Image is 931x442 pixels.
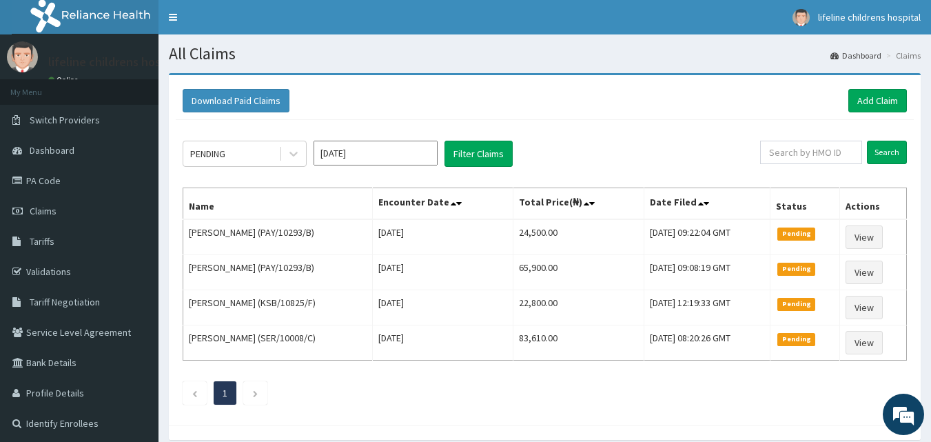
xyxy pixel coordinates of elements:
span: Switch Providers [30,114,100,126]
span: lifeline childrens hospital [818,11,921,23]
span: Pending [777,298,815,310]
span: We're online! [80,133,190,272]
td: [DATE] 09:22:04 GMT [644,219,770,255]
div: Chat with us now [72,77,232,95]
span: Pending [777,333,815,345]
a: Dashboard [830,50,881,61]
div: PENDING [190,147,225,161]
input: Search [867,141,907,164]
span: Tariffs [30,235,54,248]
textarea: Type your message and hit 'Enter' [7,295,263,343]
a: View [846,331,883,354]
a: Page 1 is your current page [223,387,227,399]
td: [PERSON_NAME] (PAY/10293/B) [183,255,373,290]
th: Date Filed [644,188,770,220]
a: View [846,261,883,284]
td: 24,500.00 [513,219,644,255]
a: View [846,296,883,319]
span: Claims [30,205,57,217]
a: Add Claim [848,89,907,112]
img: User Image [7,41,38,72]
td: [DATE] 08:20:26 GMT [644,325,770,361]
input: Search by HMO ID [760,141,862,164]
th: Name [183,188,373,220]
h1: All Claims [169,45,921,63]
th: Actions [839,188,906,220]
td: [PERSON_NAME] (SER/10008/C) [183,325,373,361]
td: [PERSON_NAME] (KSB/10825/F) [183,290,373,325]
li: Claims [883,50,921,61]
button: Filter Claims [444,141,513,167]
img: d_794563401_company_1708531726252_794563401 [25,69,56,103]
p: lifeline childrens hospital [48,56,185,68]
a: Next page [252,387,258,399]
a: Online [48,75,81,85]
th: Total Price(₦) [513,188,644,220]
td: [DATE] [372,325,513,361]
th: Encounter Date [372,188,513,220]
td: [DATE] [372,219,513,255]
td: 65,900.00 [513,255,644,290]
img: User Image [792,9,810,26]
td: 22,800.00 [513,290,644,325]
span: Tariff Negotiation [30,296,100,308]
td: [PERSON_NAME] (PAY/10293/B) [183,219,373,255]
td: 83,610.00 [513,325,644,361]
td: [DATE] [372,255,513,290]
td: [DATE] 12:19:33 GMT [644,290,770,325]
button: Download Paid Claims [183,89,289,112]
span: Dashboard [30,144,74,157]
div: Minimize live chat window [226,7,259,40]
input: Select Month and Year [314,141,438,165]
a: View [846,225,883,249]
span: Pending [777,228,815,240]
span: Pending [777,263,815,275]
td: [DATE] 09:08:19 GMT [644,255,770,290]
th: Status [770,188,840,220]
a: Previous page [192,387,198,399]
td: [DATE] [372,290,513,325]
